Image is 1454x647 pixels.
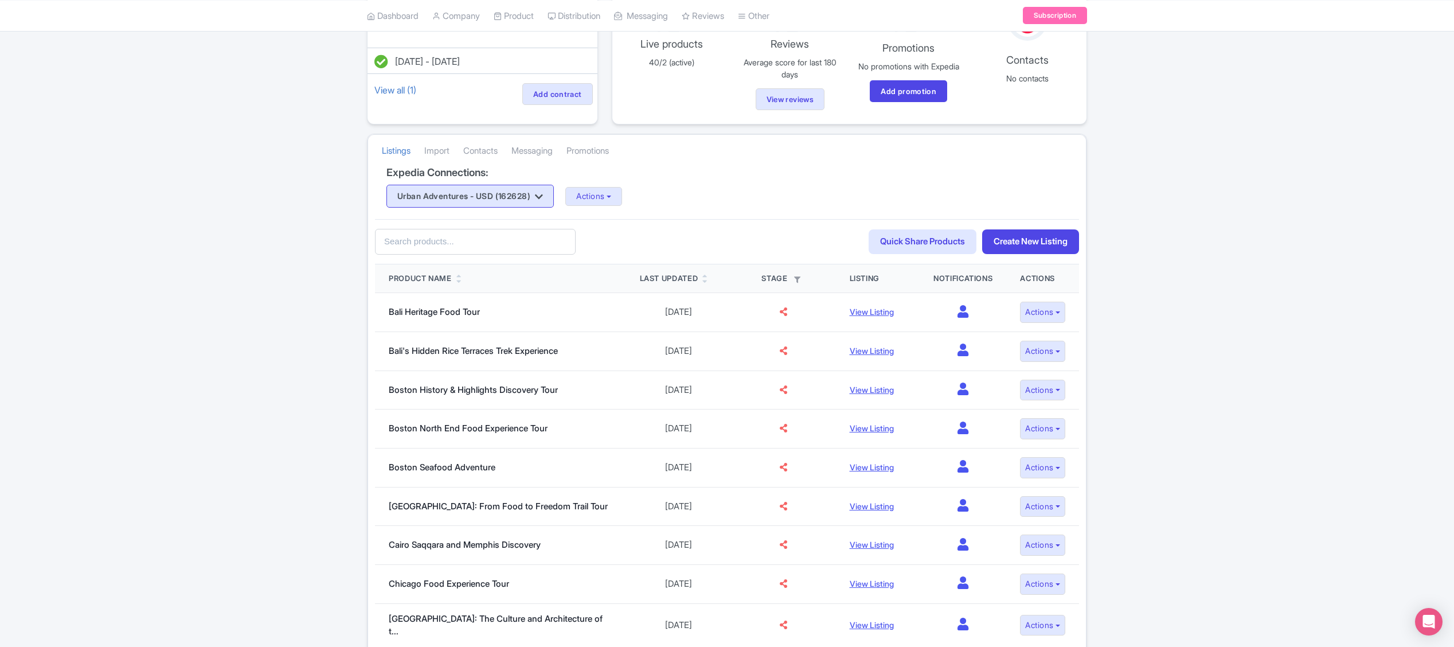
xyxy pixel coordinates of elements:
[463,135,498,167] a: Contacts
[850,423,894,433] a: View Listing
[389,462,495,473] a: Boston Seafood Adventure
[626,371,731,410] td: [DATE]
[626,603,731,647] td: [DATE]
[626,487,731,526] td: [DATE]
[850,385,894,395] a: View Listing
[626,410,731,449] td: [DATE]
[424,135,450,167] a: Import
[1020,418,1065,439] button: Actions
[389,613,603,637] a: [GEOGRAPHIC_DATA]: The Culture and Architecture of t...
[1020,496,1065,517] button: Actions
[869,229,976,254] a: Quick Share Products
[626,564,731,603] td: [DATE]
[1020,615,1065,636] button: Actions
[850,346,894,356] a: View Listing
[372,82,419,98] a: View all (1)
[619,56,724,68] p: 40/2 (active)
[920,264,1006,293] th: Notifications
[850,540,894,549] a: View Listing
[626,293,731,332] td: [DATE]
[619,36,724,52] p: Live products
[1020,535,1065,556] button: Actions
[850,501,894,511] a: View Listing
[1020,457,1065,478] button: Actions
[565,187,622,206] button: Actions
[1020,341,1065,362] button: Actions
[856,40,961,56] p: Promotions
[566,135,609,167] a: Promotions
[640,273,698,284] div: Last Updated
[756,88,825,110] a: View reviews
[1006,264,1079,293] th: Actions
[850,462,894,472] a: View Listing
[745,273,822,284] div: Stage
[386,185,554,208] button: Urban Adventures - USD (162628)
[389,578,509,589] a: Chicago Food Experience Tour
[511,135,553,167] a: Messaging
[1023,7,1087,24] a: Subscription
[389,273,452,284] div: Product Name
[836,264,920,293] th: Listing
[386,167,1068,178] h4: Expedia Connections:
[522,83,593,105] a: Add contract
[870,80,947,102] a: Add promotion
[856,60,961,72] p: No promotions with Expedia
[389,423,548,434] a: Boston North End Food Experience Tour
[850,307,894,317] a: View Listing
[389,384,558,395] a: Boston History & Highlights Discovery Tour
[375,229,576,255] input: Search products...
[1415,608,1443,636] div: Open Intercom Messenger
[850,579,894,588] a: View Listing
[975,52,1080,68] p: Contacts
[1020,380,1065,401] button: Actions
[382,135,411,167] a: Listings
[737,56,842,80] p: Average score for last 180 days
[975,72,1080,84] p: No contacts
[794,276,800,283] i: Filter by stage
[1020,302,1065,323] button: Actions
[850,620,894,630] a: View Listing
[626,526,731,565] td: [DATE]
[389,501,608,512] a: [GEOGRAPHIC_DATA]: From Food to Freedom Trail Tour
[626,448,731,487] td: [DATE]
[626,332,731,371] td: [DATE]
[1020,574,1065,595] button: Actions
[395,56,460,67] span: [DATE] - [DATE]
[389,539,541,550] a: Cairo Saqqara and Memphis Discovery
[737,36,842,52] p: Reviews
[389,345,558,356] a: Bali's Hidden Rice Terraces Trek Experience
[389,306,480,317] a: Bali Heritage Food Tour
[982,229,1079,254] a: Create New Listing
